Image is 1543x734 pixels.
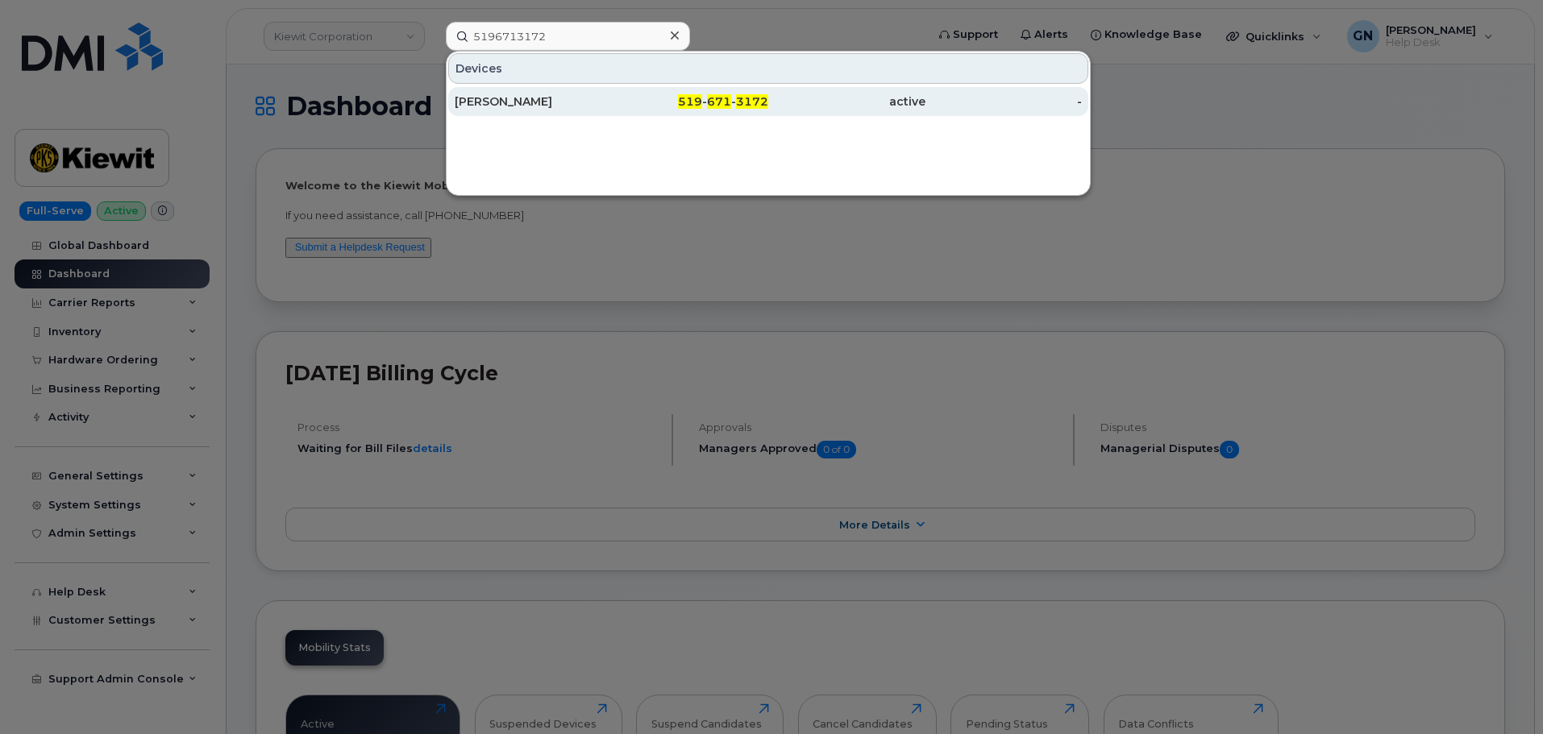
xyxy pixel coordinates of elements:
[925,93,1083,110] div: -
[707,94,731,109] span: 671
[678,94,702,109] span: 519
[448,53,1088,84] div: Devices
[736,94,768,109] span: 3172
[455,93,612,110] div: [PERSON_NAME]
[1473,664,1531,722] iframe: Messenger Launcher
[768,93,925,110] div: active
[448,87,1088,116] a: [PERSON_NAME]519-671-3172active-
[612,93,769,110] div: - -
